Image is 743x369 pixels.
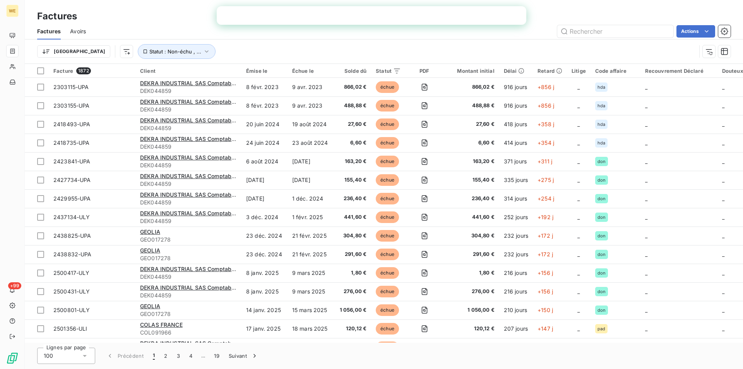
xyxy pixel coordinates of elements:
span: DEKRA INDUSTRIAL SAS Comptabilité [140,340,241,347]
span: don [597,289,606,294]
div: Solde dû [338,68,367,74]
span: _ [722,269,724,276]
button: Suivant [224,348,263,364]
span: DEK044859 [140,161,237,169]
td: 207 jours [499,319,533,338]
span: _ [722,158,724,165]
span: 2418735-UPA [53,139,90,146]
td: 21 févr. 2025 [288,227,334,245]
span: DEK044859 [140,292,237,299]
span: _ [722,214,724,220]
span: +254 j [538,195,554,202]
span: 1872 [76,67,91,74]
span: +856 j [538,84,554,90]
span: _ [577,288,580,295]
span: _ [645,195,647,202]
span: don [597,196,606,201]
button: 4 [185,348,197,364]
span: 2438825-UPA [53,232,91,239]
span: 1 [153,352,155,360]
td: 1 févr. 2025 [288,208,334,227]
td: 335 jours [499,171,533,189]
span: _ [645,232,647,239]
span: 120,12 € [448,325,494,333]
span: _ [722,102,724,109]
button: 2 [159,348,172,364]
td: 21 mars 2025 [288,338,334,357]
td: 8 janv. 2025 [241,264,288,282]
span: DEKRA INDUSTRIAL SAS Comptabilité [140,154,241,161]
span: DEK044859 [140,124,237,132]
td: 216 jours [499,264,533,282]
span: échue [376,249,399,260]
div: WE [6,5,19,17]
span: échue [376,137,399,149]
td: 8 janv. 2025 [241,282,288,301]
button: 1 [148,348,159,364]
span: DEKRA INDUSTRIAL SAS Comptabilité [140,80,241,86]
span: _ [722,139,724,146]
span: +856 j [538,102,554,109]
span: pad [597,326,605,331]
td: 9 avr. 2023 [288,78,334,96]
span: 2418493-UPA [53,121,91,127]
span: échue [376,81,399,93]
span: 291,60 € [448,251,494,258]
div: Échue le [292,68,329,74]
span: Statut : Non-échu , ... [149,48,201,55]
span: 155,40 € [338,176,367,184]
span: Avoirs [70,27,86,35]
span: _ [577,307,580,313]
td: 216 jours [499,282,533,301]
span: don [597,233,606,238]
span: 276,00 € [338,288,367,295]
span: _ [722,232,724,239]
span: échue [376,342,399,353]
span: GEOLIA [140,247,160,254]
span: 27,60 € [448,120,494,128]
button: Statut : Non-échu , ... [138,44,216,59]
span: GEO017278 [140,254,237,262]
span: +147 j [538,325,553,332]
span: +172 j [538,232,553,239]
span: échue [376,230,399,242]
span: 291,60 € [338,251,367,258]
span: +358 j [538,121,554,127]
td: 418 jours [499,115,533,134]
td: 9 avr. 2023 [288,96,334,115]
span: hda [597,122,605,127]
span: _ [645,214,647,220]
span: don [597,178,606,182]
td: 314 jours [499,189,533,208]
span: échue [376,118,399,130]
span: _ [577,84,580,90]
span: 236,40 € [338,195,367,203]
button: 3 [172,348,185,364]
span: _ [577,139,580,146]
span: 2501356-ULI [53,325,87,332]
span: 155,40 € [448,176,494,184]
span: 441,60 € [338,213,367,221]
span: échue [376,304,399,316]
td: 14 janv. 2025 [241,301,288,319]
span: DEK044859 [140,273,237,281]
span: _ [645,177,647,183]
img: Logo LeanPay [6,352,19,364]
button: [GEOGRAPHIC_DATA] [37,45,110,58]
span: 27,60 € [338,120,367,128]
span: _ [722,84,724,90]
span: DEK044859 [140,143,237,151]
div: Émise le [246,68,283,74]
span: 120,12 € [338,325,367,333]
div: Retard [538,68,562,74]
span: 304,80 € [338,232,367,240]
td: 19 août 2024 [288,115,334,134]
span: hda [597,141,605,145]
span: 2438832-UPA [53,251,92,257]
span: _ [577,177,580,183]
span: _ [722,325,724,332]
span: +354 j [538,139,554,146]
span: +172 j [538,251,553,257]
td: 18 mars 2025 [288,319,334,338]
span: 488,88 € [448,102,494,110]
